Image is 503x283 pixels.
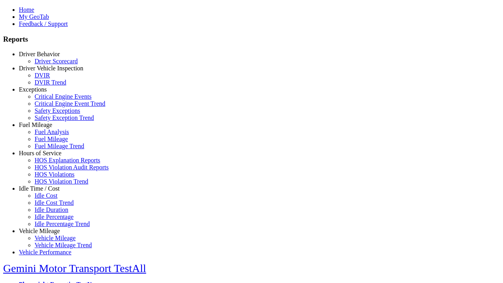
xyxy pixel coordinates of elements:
[35,157,100,164] a: HOS Explanation Reports
[35,178,88,185] a: HOS Violation Trend
[35,199,74,206] a: Idle Cost Trend
[35,213,73,220] a: Idle Percentage
[19,121,52,128] a: Fuel Mileage
[19,6,34,13] a: Home
[35,235,75,241] a: Vehicle Mileage
[35,171,74,178] a: HOS Violations
[19,13,49,20] a: My GeoTab
[35,206,68,213] a: Idle Duration
[35,72,50,79] a: DVIR
[19,150,61,156] a: Hours of Service
[19,65,83,72] a: Driver Vehicle Inspection
[3,35,500,44] h3: Reports
[35,100,105,107] a: Critical Engine Event Trend
[35,242,92,248] a: Vehicle Mileage Trend
[19,185,60,192] a: Idle Time / Cost
[35,114,94,121] a: Safety Exception Trend
[35,93,92,100] a: Critical Engine Events
[35,192,57,199] a: Idle Cost
[19,20,68,27] a: Feedback / Support
[35,164,109,171] a: HOS Violation Audit Reports
[19,51,60,57] a: Driver Behavior
[35,107,80,114] a: Safety Exceptions
[35,143,84,149] a: Fuel Mileage Trend
[35,136,68,142] a: Fuel Mileage
[3,262,146,274] a: Gemini Motor Transport TestAll
[35,79,66,86] a: DVIR Trend
[35,221,90,227] a: Idle Percentage Trend
[35,129,69,135] a: Fuel Analysis
[19,228,60,234] a: Vehicle Mileage
[19,86,47,93] a: Exceptions
[19,249,72,255] a: Vehicle Performance
[35,58,78,64] a: Driver Scorecard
